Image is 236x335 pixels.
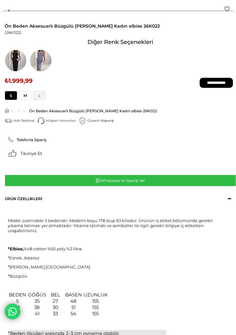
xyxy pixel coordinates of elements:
[83,292,108,298] span: UZUNLUK
[5,117,12,124] img: shipping.png
[5,187,231,211] a: Ürün Özellikleri
[53,298,58,304] span: 27
[87,119,117,123] div: Güvenli Alışveriş
[13,119,38,123] div: Hızlı Teslimat
[8,246,82,251] span: %48 cotton %50 poly %2 likra
[3,6,16,17] a: < < Önceki Sayfaya Dön
[224,6,230,12] a: Favorilere Ekle
[28,292,46,298] span: GÖĞÜS
[65,292,82,298] span: BASEN
[70,298,76,304] span: 48
[8,218,213,233] span: Model üzerindeki S bedendir. Modelin boyu 178 olup 63 kilodur. Ürünün iç etiket bölümünde gerekli...
[92,304,99,310] span: 155
[5,30,21,35] span: (26K022)
[51,292,60,298] span: BEL
[53,311,58,316] span: 33
[5,78,33,84] span: ₺1.999,99
[34,298,39,304] span: 35
[71,304,76,310] span: 51
[30,50,52,72] img: Ön Beden Aksesuarlı Büzgülü Gloria Uzun Gri Kadın elbise 26K022
[79,117,86,124] img: security.png
[38,117,45,124] img: call-center.png
[5,50,27,72] img: Ön Beden Aksesuarlı Büzgülü Gloria Uzun Siyah Kadın elbise 26K022
[35,311,39,316] span: 41
[46,119,79,123] div: Müşteri Hizmetleri
[33,91,45,100] span: L
[5,91,17,100] span: S
[34,304,40,310] span: 38
[5,23,236,29] span: Ön Beden Aksesuarlı Büzgülü [PERSON_NAME] Kadın elbise 26K022
[19,91,31,100] span: M
[5,175,236,186] a: Whatsapp ile Sipariş Ver
[8,264,90,269] span: *[PERSON_NAME],[GEOGRAPHIC_DATA]
[71,311,76,316] span: 54
[20,151,42,156] span: Tavsiye Et
[8,246,24,251] strong: *Elbise,
[16,298,19,304] span: S
[92,298,99,304] span: 155
[53,304,58,310] span: 30
[9,292,26,298] span: BEDEN
[8,274,27,279] span: *Büzgülü
[8,137,233,142] a: Telefonla Sipariş
[8,255,39,260] span: *Esnek, Astarsız
[87,38,153,46] span: Diğer Renk Seçenekleri
[17,137,46,142] span: Telefonla Sipariş
[92,311,99,316] span: 155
